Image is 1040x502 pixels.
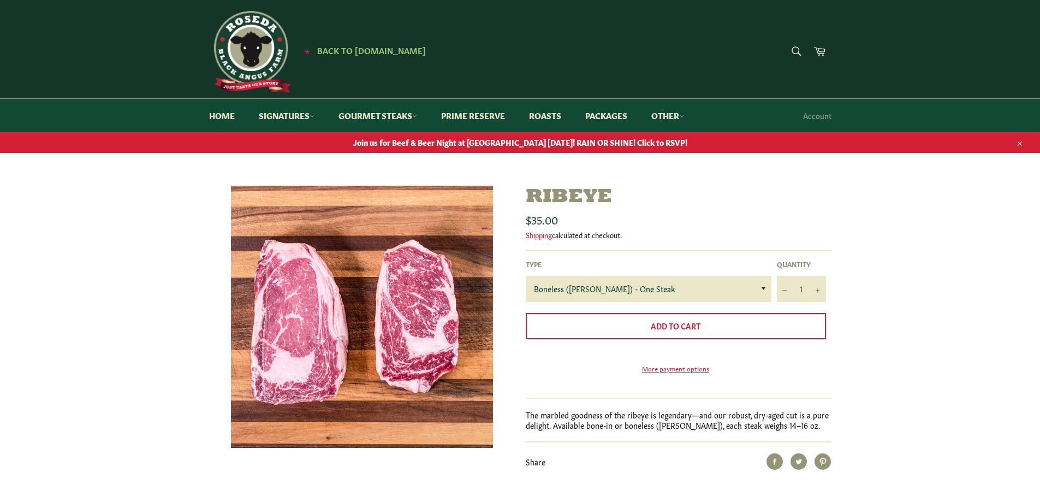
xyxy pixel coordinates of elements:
[651,320,700,331] span: Add to Cart
[798,99,837,132] a: Account
[777,259,826,269] label: Quantity
[640,99,695,132] a: Other
[526,211,558,227] span: $35.00
[317,44,426,56] span: Back to [DOMAIN_NAME]
[430,99,516,132] a: Prime Reserve
[777,276,793,302] button: Reduce item quantity by one
[518,99,572,132] a: Roasts
[574,99,638,132] a: Packages
[526,259,771,269] label: Type
[526,456,545,467] span: Share
[526,410,831,431] p: The marbled goodness of the ribeye is legendary—and our robust, dry-aged cut is a pure delight. A...
[304,46,310,55] span: ★
[526,230,831,240] div: calculated at checkout.
[231,186,493,448] img: Ribeye
[209,11,291,93] img: Roseda Beef
[198,99,246,132] a: Home
[526,186,831,209] h1: Ribeye
[526,229,552,240] a: Shipping
[299,46,426,55] a: ★ Back to [DOMAIN_NAME]
[248,99,325,132] a: Signatures
[810,276,826,302] button: Increase item quantity by one
[328,99,428,132] a: Gourmet Steaks
[526,364,826,373] a: More payment options
[526,313,826,339] button: Add to Cart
